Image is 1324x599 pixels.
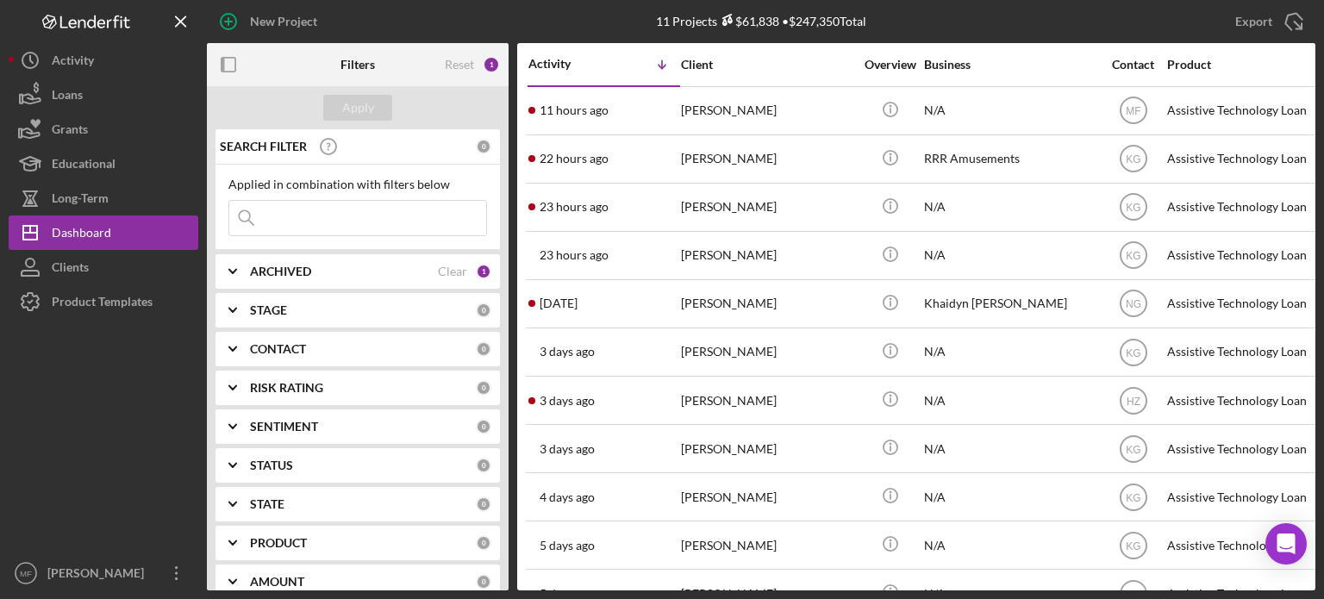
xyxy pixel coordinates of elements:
[250,420,318,434] b: SENTIMENT
[681,58,853,72] div: Client
[681,329,853,375] div: [PERSON_NAME]
[9,250,198,284] button: Clients
[52,250,89,289] div: Clients
[9,556,198,590] button: MF[PERSON_NAME]
[52,43,94,82] div: Activity
[540,200,609,214] time: 2025-09-02 18:31
[9,284,198,319] button: Product Templates
[250,381,323,395] b: RISK RATING
[1127,395,1140,407] text: HZ
[528,57,604,71] div: Activity
[1126,298,1141,310] text: NG
[476,380,491,396] div: 0
[681,522,853,568] div: [PERSON_NAME]
[1126,153,1140,165] text: KG
[1265,523,1307,565] div: Open Intercom Messenger
[924,88,1096,134] div: N/A
[220,140,307,153] b: SEARCH FILTER
[540,248,609,262] time: 2025-09-02 18:23
[540,103,609,117] time: 2025-09-03 06:18
[540,152,609,165] time: 2025-09-02 18:42
[9,147,198,181] button: Educational
[924,184,1096,230] div: N/A
[438,265,467,278] div: Clear
[656,14,866,28] div: 11 Projects • $247,350 Total
[476,458,491,473] div: 0
[9,78,198,112] button: Loans
[52,112,88,151] div: Grants
[476,341,491,357] div: 0
[1126,202,1140,214] text: KG
[681,474,853,520] div: [PERSON_NAME]
[681,136,853,182] div: [PERSON_NAME]
[340,58,375,72] b: Filters
[540,442,595,456] time: 2025-08-31 07:51
[681,281,853,327] div: [PERSON_NAME]
[1218,4,1315,39] button: Export
[9,181,198,215] button: Long-Term
[342,95,374,121] div: Apply
[250,459,293,472] b: STATUS
[924,136,1096,182] div: RRR Amusements
[250,497,284,511] b: STATE
[476,574,491,590] div: 0
[9,43,198,78] button: Activity
[1126,491,1140,503] text: KG
[858,58,922,72] div: Overview
[1126,105,1140,117] text: MF
[250,342,306,356] b: CONTACT
[476,535,491,551] div: 0
[1126,443,1140,455] text: KG
[540,394,595,408] time: 2025-08-31 14:39
[476,303,491,318] div: 0
[250,536,307,550] b: PRODUCT
[1235,4,1272,39] div: Export
[1101,58,1165,72] div: Contact
[681,233,853,278] div: [PERSON_NAME]
[250,575,304,589] b: AMOUNT
[924,58,1096,72] div: Business
[924,377,1096,423] div: N/A
[9,112,198,147] button: Grants
[476,419,491,434] div: 0
[207,4,334,39] button: New Project
[483,56,500,73] div: 1
[1126,346,1140,359] text: KG
[445,58,474,72] div: Reset
[681,184,853,230] div: [PERSON_NAME]
[52,215,111,254] div: Dashboard
[924,474,1096,520] div: N/A
[924,329,1096,375] div: N/A
[924,233,1096,278] div: N/A
[250,4,317,39] div: New Project
[250,265,311,278] b: ARCHIVED
[250,303,287,317] b: STAGE
[52,181,109,220] div: Long-Term
[20,569,32,578] text: MF
[540,539,595,552] time: 2025-08-30 04:25
[681,88,853,134] div: [PERSON_NAME]
[323,95,392,121] button: Apply
[43,556,155,595] div: [PERSON_NAME]
[476,139,491,154] div: 0
[476,264,491,279] div: 1
[1126,250,1140,262] text: KG
[717,14,779,28] div: $61,838
[1126,540,1140,552] text: KG
[52,147,116,185] div: Educational
[540,296,578,310] time: 2025-09-01 23:21
[924,522,1096,568] div: N/A
[476,496,491,512] div: 0
[52,78,83,116] div: Loans
[52,284,153,323] div: Product Templates
[681,377,853,423] div: [PERSON_NAME]
[924,281,1096,327] div: Khaidyn [PERSON_NAME]
[9,215,198,250] a: Dashboard
[924,426,1096,471] div: N/A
